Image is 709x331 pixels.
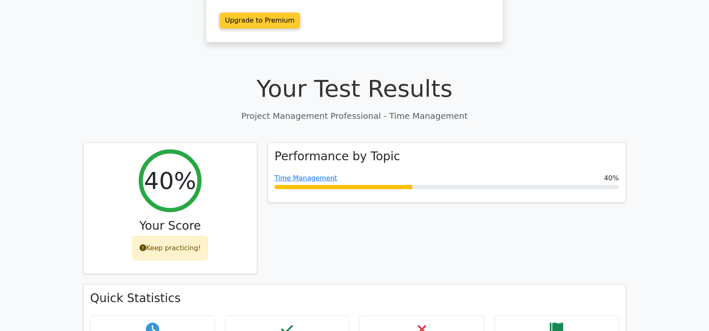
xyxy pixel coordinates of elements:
[274,174,337,182] a: Time Management
[90,291,619,305] h3: Quick Statistics
[220,13,300,28] a: Upgrade to Premium
[274,149,400,164] h3: Performance by Topic
[90,219,250,233] h3: Your Score
[83,110,626,122] p: Project Management Professional - Time Management
[83,74,626,103] h1: Your Test Results
[144,167,196,195] h2: 40%
[604,173,619,183] span: 40%
[132,236,208,260] div: Keep practicing!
